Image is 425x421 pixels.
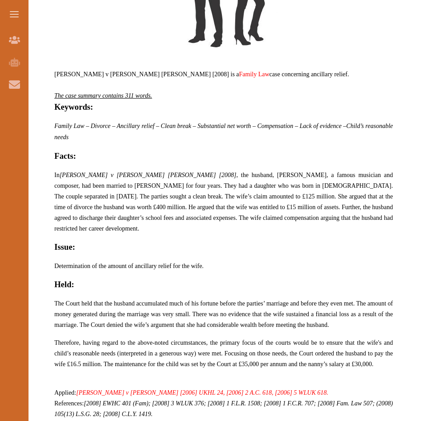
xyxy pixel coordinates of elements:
[54,151,76,161] strong: Facts:
[54,102,93,111] strong: Keywords:
[54,300,393,328] span: The Court held that the husband accumulated much of his fortune before the parties’ marriage and ...
[54,123,346,129] span: Family Law – Divorce – Ancillary relief – Clean break – Substantial net worth – Compensation – La...
[54,263,204,269] span: Determination of the amount of ancillary relief for the wife.
[239,71,270,78] a: Family Law
[54,389,328,396] span: Applied:
[54,71,349,78] span: [PERSON_NAME] v [PERSON_NAME] [PERSON_NAME] [2008] is a case concerning ancillary relief.
[54,92,152,99] em: The case summary contains 311 words.
[54,400,393,417] span: References:
[54,172,393,232] span: In , the husband, [PERSON_NAME], a famous musician and composer, had been married to [PERSON_NAME...
[54,242,75,252] strong: Issue:
[54,339,393,367] span: Therefore, having regard to the above-noted circumstances, the primary focus of the courts would ...
[54,400,393,417] em: [2008] EWHC 401 (Fam); [2008] 3 WLUK 376; [2008] 1 F.L.R. 1508; [2008] 1 F.C.R. 707; [2008] Fam. ...
[76,389,328,396] a: [PERSON_NAME] v [PERSON_NAME] [2006] UKHL 24, [2006] 2 A.C. 618, [2006] 5 WLUK 618.
[54,280,74,289] strong: Held:
[60,172,237,178] em: [PERSON_NAME] v [PERSON_NAME] [PERSON_NAME] [2008]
